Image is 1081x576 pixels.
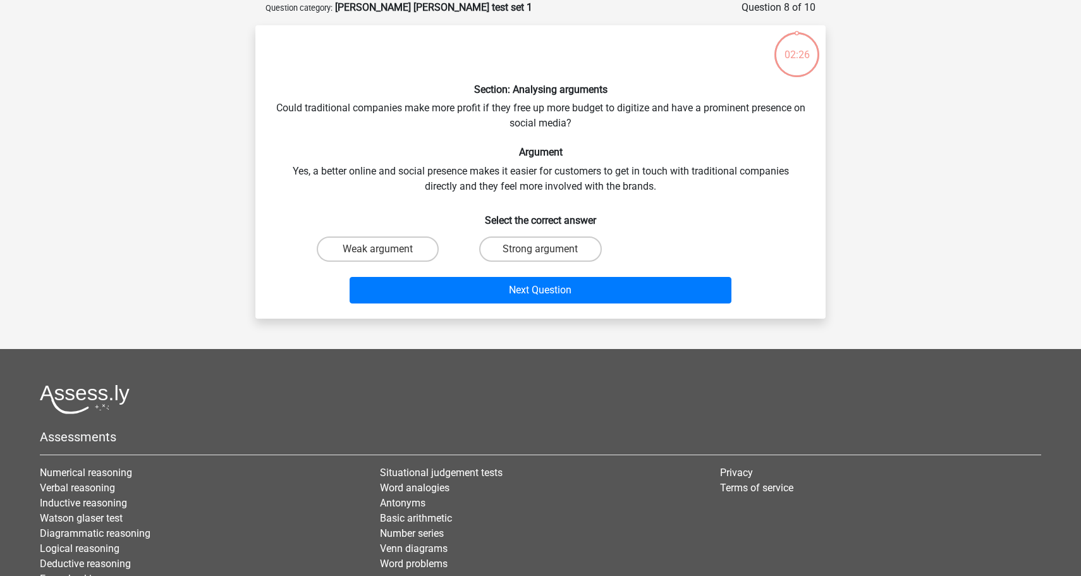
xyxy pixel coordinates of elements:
a: Antonyms [380,497,425,509]
label: Weak argument [317,236,439,262]
img: Assessly logo [40,384,130,414]
a: Deductive reasoning [40,558,131,570]
a: Situational judgement tests [380,467,503,479]
a: Basic arithmetic [380,512,452,524]
a: Word problems [380,558,448,570]
h6: Select the correct answer [276,204,805,226]
a: Numerical reasoning [40,467,132,479]
button: Next Question [350,277,732,303]
strong: [PERSON_NAME] [PERSON_NAME] test set 1 [335,1,532,13]
h6: Section: Analysing arguments [276,83,805,95]
div: Could traditional companies make more profit if they free up more budget to digitize and have a p... [260,35,821,309]
a: Terms of service [720,482,793,494]
a: Logical reasoning [40,542,119,555]
a: Diagrammatic reasoning [40,527,150,539]
div: 02:26 [773,31,821,63]
a: Watson glaser test [40,512,123,524]
a: Inductive reasoning [40,497,127,509]
h5: Assessments [40,429,1041,444]
a: Verbal reasoning [40,482,115,494]
h6: Argument [276,146,805,158]
a: Venn diagrams [380,542,448,555]
small: Question category: [266,3,333,13]
label: Strong argument [479,236,601,262]
a: Privacy [720,467,753,479]
a: Number series [380,527,444,539]
a: Word analogies [380,482,449,494]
